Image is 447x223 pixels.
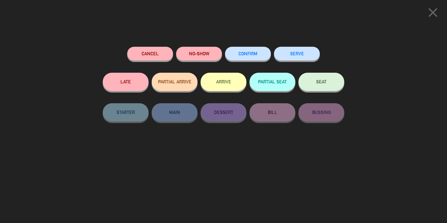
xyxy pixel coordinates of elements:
button: BILL [249,103,295,122]
button: PARTIAL SEAT [249,73,295,91]
button: STARTER [103,103,149,122]
button: close [423,5,442,23]
button: MAIN [152,103,198,122]
button: NO-SHOW [176,47,222,60]
button: LATE [103,73,149,91]
span: SEAT [316,79,327,84]
i: close [425,5,441,20]
button: BUSSING [298,103,344,122]
span: CONFIRM [238,51,257,56]
button: CONFIRM [225,47,271,60]
button: SERVE [274,47,320,60]
button: ARRIVE [201,73,246,91]
button: SEAT [298,73,344,91]
button: PARTIAL ARRIVE [152,73,198,91]
button: DESSERT [201,103,246,122]
button: Cancel [127,47,173,60]
span: PARTIAL ARRIVE [158,79,191,84]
